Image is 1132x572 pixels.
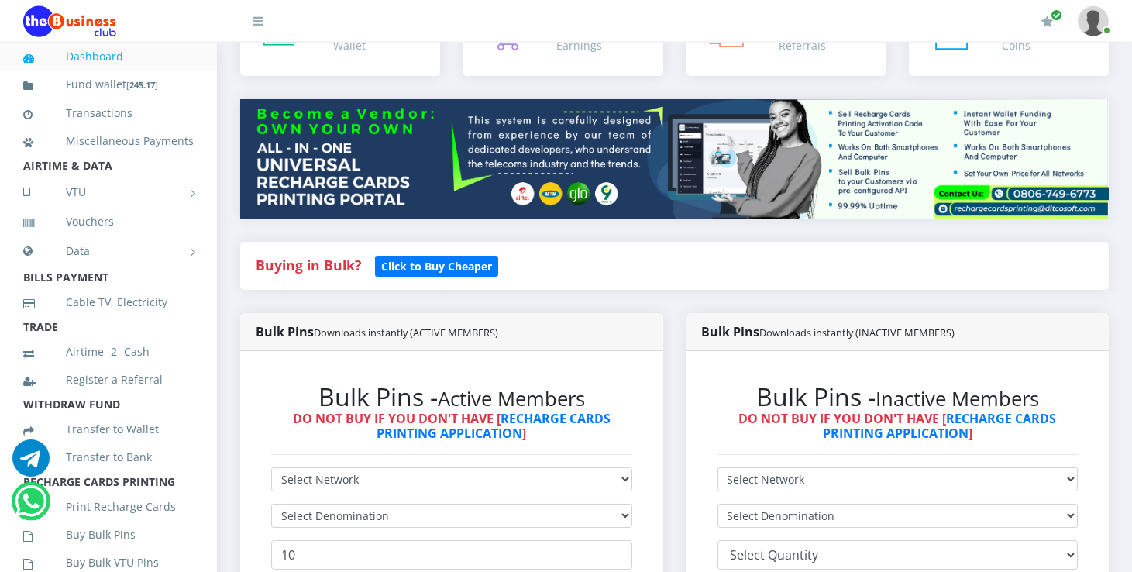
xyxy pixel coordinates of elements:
[1051,9,1062,21] span: Renew/Upgrade Subscription
[256,256,361,274] strong: Buying in Bulk?
[23,439,194,475] a: Transfer to Bank
[375,256,498,274] a: Click to Buy Cheaper
[23,123,194,159] a: Miscellaneous Payments
[876,385,1039,412] small: Inactive Members
[823,410,1057,442] a: RECHARGE CARDS PRINTING APPLICATION
[23,284,194,320] a: Cable TV, Electricity
[23,412,194,447] a: Transfer to Wallet
[23,232,194,270] a: Data
[271,540,632,570] input: Enter Quantity
[15,494,46,520] a: Chat for support
[1002,37,1030,53] div: Coins
[23,173,194,212] a: VTU
[23,67,194,103] a: Fund wallet[245.17]
[129,79,155,91] b: 245.17
[23,39,194,74] a: Dashboard
[738,410,1056,442] strong: DO NOT BUY IF YOU DON'T HAVE [ ]
[23,204,194,239] a: Vouchers
[23,334,194,370] a: Airtime -2- Cash
[717,382,1079,412] h2: Bulk Pins -
[12,451,50,477] a: Chat for support
[1041,16,1053,28] i: Renew/Upgrade Subscription
[556,37,646,53] div: Earnings
[1078,6,1109,36] img: User
[293,410,611,442] strong: DO NOT BUY IF YOU DON'T HAVE [ ]
[438,385,585,412] small: Active Members
[333,37,369,53] div: Wallet
[271,382,632,412] h2: Bulk Pins -
[23,362,194,398] a: Register a Referral
[126,79,158,91] small: [ ]
[256,323,498,340] strong: Bulk Pins
[23,6,116,37] img: Logo
[702,323,955,340] strong: Bulk Pins
[23,95,194,131] a: Transactions
[381,259,492,274] b: Click to Buy Cheaper
[377,410,611,442] a: RECHARGE CARDS PRINTING APPLICATION
[23,489,194,525] a: Print Recharge Cards
[23,517,194,553] a: Buy Bulk Pins
[760,326,955,339] small: Downloads instantly (INACTIVE MEMBERS)
[779,37,827,53] div: Referrals
[314,326,498,339] small: Downloads instantly (ACTIVE MEMBERS)
[240,99,1109,219] img: multitenant_rcp.png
